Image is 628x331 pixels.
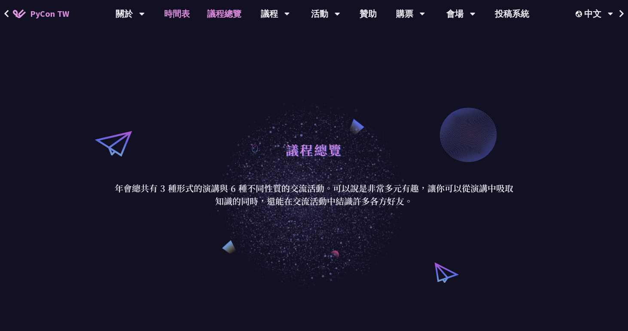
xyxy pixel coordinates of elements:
span: PyCon TW [30,7,69,20]
a: PyCon TW [4,3,78,25]
h1: 議程總覽 [286,137,342,162]
p: 年會總共有 3 種形式的演講與 6 種不同性質的交流活動。可以說是非常多元有趣，讓你可以從演講中吸取知識的同時，還能在交流活動中結識許多各方好友。 [114,182,514,208]
img: Home icon of PyCon TW 2025 [13,9,26,18]
img: Locale Icon [576,11,584,17]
